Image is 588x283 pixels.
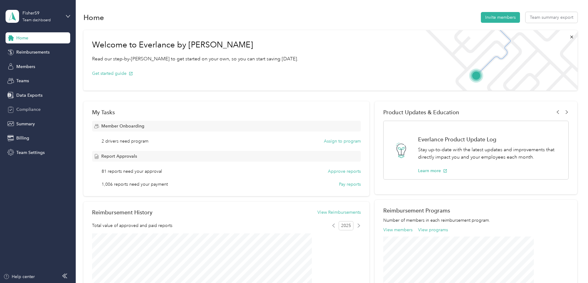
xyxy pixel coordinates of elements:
[83,14,104,21] h1: Home
[92,222,172,229] span: Total value of approved and paid reports
[16,121,35,127] span: Summary
[383,227,413,233] button: View members
[328,168,361,175] button: Approve reports
[102,138,148,144] span: 2 drivers need program
[526,12,578,23] button: Team summary export
[481,12,520,23] button: Invite members
[418,227,448,233] button: View programs
[324,138,361,144] button: Assign to program
[16,149,45,156] span: Team Settings
[16,78,29,84] span: Teams
[554,249,588,283] iframe: Everlance-gr Chat Button Frame
[22,10,61,16] div: Fisher59
[339,181,361,188] button: Pay reports
[317,209,361,216] button: View Reimbursements
[418,136,562,143] h1: Everlance Product Update Log
[16,35,28,41] span: Home
[16,63,35,70] span: Members
[92,70,133,77] button: Get started guide
[419,30,577,91] img: Welcome to everlance
[16,135,29,141] span: Billing
[339,221,353,230] span: 2025
[418,146,562,161] p: Stay up-to-date with the latest updates and improvements that directly impact you and your employ...
[383,217,569,224] p: Number of members in each reimbursement program.
[102,168,162,175] span: 81 reports need your approval
[102,181,168,188] span: 1,006 reports need your payment
[383,207,569,214] h2: Reimbursement Programs
[101,153,137,160] span: Report Approvals
[92,40,298,50] h1: Welcome to Everlance by [PERSON_NAME]
[22,18,51,22] div: Team dashboard
[418,168,447,174] button: Learn more
[101,123,144,129] span: Member Onboarding
[92,109,361,115] div: My Tasks
[16,106,41,113] span: Compliance
[92,209,152,216] h2: Reimbursement History
[383,109,459,115] span: Product Updates & Education
[3,273,35,280] button: Help center
[16,92,42,99] span: Data Exports
[16,49,50,55] span: Reimbursements
[92,55,298,63] p: Read our step-by-[PERSON_NAME] to get started on your own, so you can start saving [DATE].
